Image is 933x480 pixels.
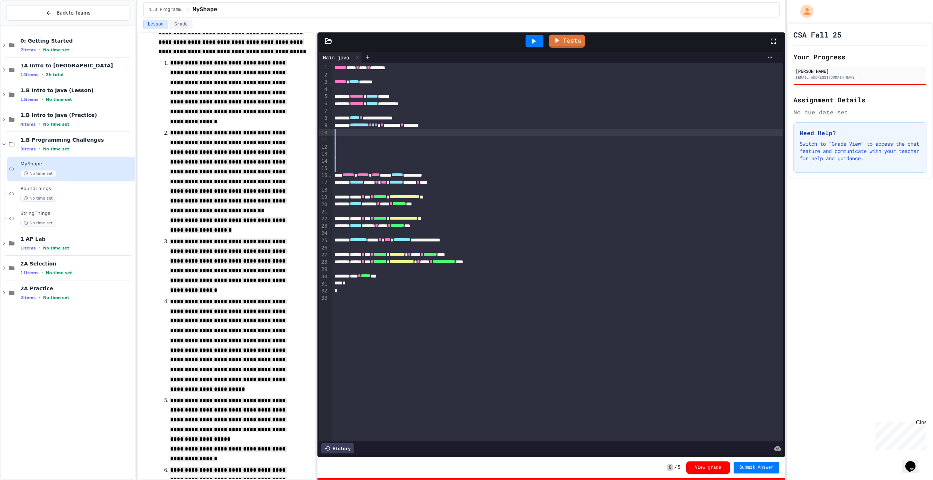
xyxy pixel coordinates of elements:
span: No time set [20,220,56,227]
span: 2A Practice [20,285,134,292]
p: Switch to "Grade View" to access the chat feature and communicate with your teacher for help and ... [800,140,920,162]
span: 1.B Intro to Java (Practice) [20,112,134,118]
h2: Assignment Details [793,95,926,105]
span: No time set [20,195,56,202]
span: 4 items [20,122,36,127]
div: 17 [319,179,328,186]
div: 18 [319,186,328,194]
span: MyShape [20,161,134,167]
span: / [674,465,677,471]
div: 30 [319,273,328,280]
div: 1 [319,64,328,71]
span: 3 items [20,147,36,152]
span: MyShape [193,5,217,14]
div: 27 [319,251,328,259]
span: No time set [43,48,69,52]
div: 8 [319,115,328,122]
div: 20 [319,201,328,208]
div: 26 [319,244,328,252]
div: 5 [319,93,328,100]
span: 15 items [20,97,39,102]
span: No time set [20,170,56,177]
span: / [187,7,190,13]
div: 11 [319,136,328,143]
button: Lesson [143,20,168,29]
div: Main.java [319,52,362,63]
div: 10 [319,129,328,137]
div: 33 [319,295,328,302]
div: 13 [319,150,328,158]
div: 3 [319,79,328,86]
div: 25 [319,237,328,244]
span: 7 items [20,48,36,52]
span: 0 [667,464,673,471]
span: 2h total [46,72,64,77]
span: 1.B Programming Challenges [20,137,134,143]
div: 14 [319,158,328,165]
span: • [42,97,43,102]
span: No time set [46,271,72,275]
span: 2 items [20,295,36,300]
span: 1.B Programming Challenges [149,7,184,13]
span: • [39,121,40,127]
span: • [39,47,40,53]
span: 0: Getting Started [20,38,134,44]
span: RoundThings [20,186,134,192]
span: 1A Intro to [GEOGRAPHIC_DATA] [20,62,134,69]
span: No time set [43,147,69,152]
iframe: chat widget [873,419,926,450]
div: 6 [319,100,328,107]
span: 2A Selection [20,260,134,267]
span: • [39,146,40,152]
div: No due date set [793,108,926,117]
button: Grade [170,20,192,29]
div: 22 [319,215,328,223]
button: Back to Teams [7,5,129,21]
div: History [321,443,354,453]
div: 19 [319,194,328,201]
span: Fold line [328,172,332,178]
iframe: chat widget [902,451,926,473]
button: View grade [686,461,730,474]
span: 1.B Intro to Java (Lesson) [20,87,134,94]
div: Chat with us now!Close [3,3,50,46]
span: • [42,72,43,78]
h1: CSA Fall 25 [793,29,842,40]
div: My Account [793,3,815,20]
span: Fold line [328,79,332,85]
div: 2 [319,71,328,79]
h2: Your Progress [793,52,926,62]
span: Submit Answer [739,465,774,471]
div: 16 [319,172,328,179]
span: 14 items [20,72,39,77]
span: Back to Teams [56,9,90,17]
span: No time set [43,122,69,127]
div: 31 [319,280,328,288]
div: 4 [319,86,328,93]
span: No time set [43,295,69,300]
div: 23 [319,223,328,230]
span: 1 items [20,246,36,251]
span: 11 items [20,271,39,275]
span: • [42,270,43,276]
div: 21 [319,208,328,216]
div: 12 [319,143,328,151]
div: 15 [319,165,328,172]
div: 32 [319,287,328,295]
span: 1 AP Lab [20,236,134,242]
h3: Need Help? [800,129,920,137]
div: Main.java [319,54,353,61]
div: [PERSON_NAME] [796,68,924,74]
div: 24 [319,230,328,237]
div: 29 [319,266,328,273]
span: StringThings [20,211,134,217]
span: No time set [43,246,69,251]
a: Tests [549,35,585,48]
div: 9 [319,122,328,129]
span: 5 [678,465,680,471]
span: No time set [46,97,72,102]
div: 7 [319,107,328,115]
div: [EMAIL_ADDRESS][DOMAIN_NAME] [796,75,924,80]
span: • [39,295,40,300]
button: Submit Answer [734,462,780,473]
